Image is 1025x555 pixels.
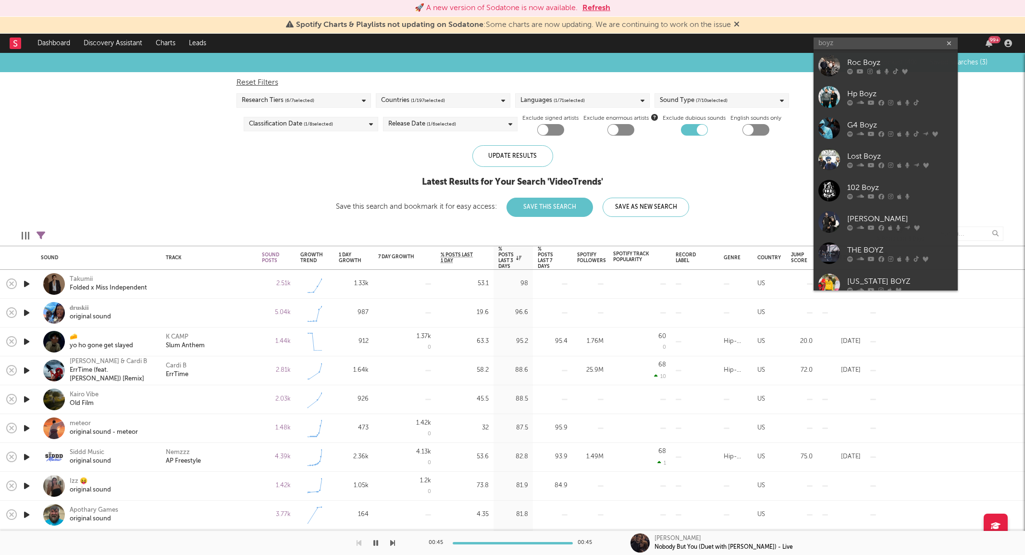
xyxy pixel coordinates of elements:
[791,365,813,376] div: 72.0
[655,543,793,552] div: Nobody But You (Duet with [PERSON_NAME]) - Live
[339,422,369,434] div: 473
[415,2,578,14] div: 🚀 A new version of Sodatone is now available.
[70,391,99,408] a: Kairo VibeOld Film
[441,480,489,492] div: 73.8
[441,365,489,376] div: 58.2
[814,113,958,144] a: G4 Boyz
[339,393,369,405] div: 926
[381,95,445,106] div: Countries
[498,336,528,347] div: 95.2
[31,34,77,53] a: Dashboard
[429,537,448,549] div: 00:45
[70,333,133,341] div: 🧀
[730,113,781,124] label: English sounds only
[814,175,958,206] a: 102 Boyz
[441,509,489,520] div: 4.35
[663,113,726,124] label: Exclude dubious sounds
[336,203,689,210] div: Save this search and bookmark it for easy access:
[70,304,111,321] a: 𝐝𝐫𝐮𝐬𝐤𝐢𝐢original sound
[70,457,111,466] div: original sound
[724,255,741,261] div: Genre
[166,370,188,379] a: ErrTime
[660,95,728,106] div: Sound Type
[582,2,610,14] button: Refresh
[577,336,604,347] div: 1.76M
[149,34,182,53] a: Charts
[420,478,431,484] div: 1.2k
[663,345,666,350] div: 0
[757,393,765,405] div: US
[262,480,291,492] div: 1.42k
[757,365,765,376] div: US
[930,59,988,66] span: Saved Searches
[583,113,658,124] span: Exclude enormous artists
[658,362,666,368] div: 68
[70,366,154,383] div: ErrTime (feat. [PERSON_NAME]) [Remix]
[498,451,528,463] div: 82.8
[262,451,291,463] div: 4.39k
[657,460,666,466] div: 1
[757,307,765,318] div: US
[757,451,765,463] div: US
[814,144,958,175] a: Lost Boyz
[931,227,1003,241] input: Search...
[658,448,666,454] div: 68
[980,59,988,66] span: ( 3 )
[522,113,579,124] label: Exclude signed artists
[472,145,553,167] div: Update Results
[613,251,652,263] div: Spotify Track Popularity
[724,451,748,463] div: Hip-Hop/Rap
[734,21,740,29] span: Dismiss
[70,357,154,383] a: [PERSON_NAME] & Cardi BErrTime (feat. [PERSON_NAME]) [Remix]
[822,451,861,463] div: [DATE]
[986,39,992,47] button: 99+
[441,307,489,318] div: 19.6
[70,506,118,523] a: Apothary Gamesoriginal sound
[70,448,111,457] div: Siddd Music
[538,451,568,463] div: 93.9
[441,336,489,347] div: 63.3
[242,95,314,106] div: Research Tiers
[166,362,186,370] div: Cardi B
[847,276,953,288] div: [US_STATE] BOYZ
[791,451,813,463] div: 75.0
[70,275,147,292] a: TakumiiFolded x Miss Independent
[603,198,689,217] button: Save As New Search
[651,113,658,122] button: Exclude enormous artists
[577,252,606,264] div: Spotify Followers
[70,313,111,321] div: original sound
[427,118,456,130] span: ( 1 / 6 selected)
[520,95,585,106] div: Languages
[166,333,188,341] a: K CAMP
[262,252,279,264] div: Sound Posts
[296,21,731,29] span: : Some charts are now updating. We are continuing to work on the issue
[70,515,118,523] div: original sound
[262,336,291,347] div: 1.44k
[166,341,205,350] a: Slum Anthem
[498,365,528,376] div: 88.6
[70,448,111,466] a: Siddd Musicoriginal sound
[538,480,568,492] div: 84.9
[70,428,138,437] div: original sound - meteor
[538,336,568,347] div: 95.4
[814,238,958,269] a: THE BOYZ
[262,278,291,290] div: 2.51k
[757,336,765,347] div: US
[498,422,528,434] div: 87.5
[441,278,489,290] div: 53.1
[70,399,99,408] div: Old Film
[757,509,765,520] div: US
[814,269,958,300] a: [US_STATE] BOYZ
[411,95,445,106] span: ( 1 / 197 selected)
[70,333,133,350] a: 🧀yo ho gone get slayed
[428,489,431,494] div: 0
[724,336,748,347] div: Hip-Hop/Rap
[77,34,149,53] a: Discovery Assistant
[441,393,489,405] div: 45.5
[70,275,147,284] div: Takumii
[696,95,728,106] span: ( 7 / 10 selected)
[791,336,813,347] div: 20.0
